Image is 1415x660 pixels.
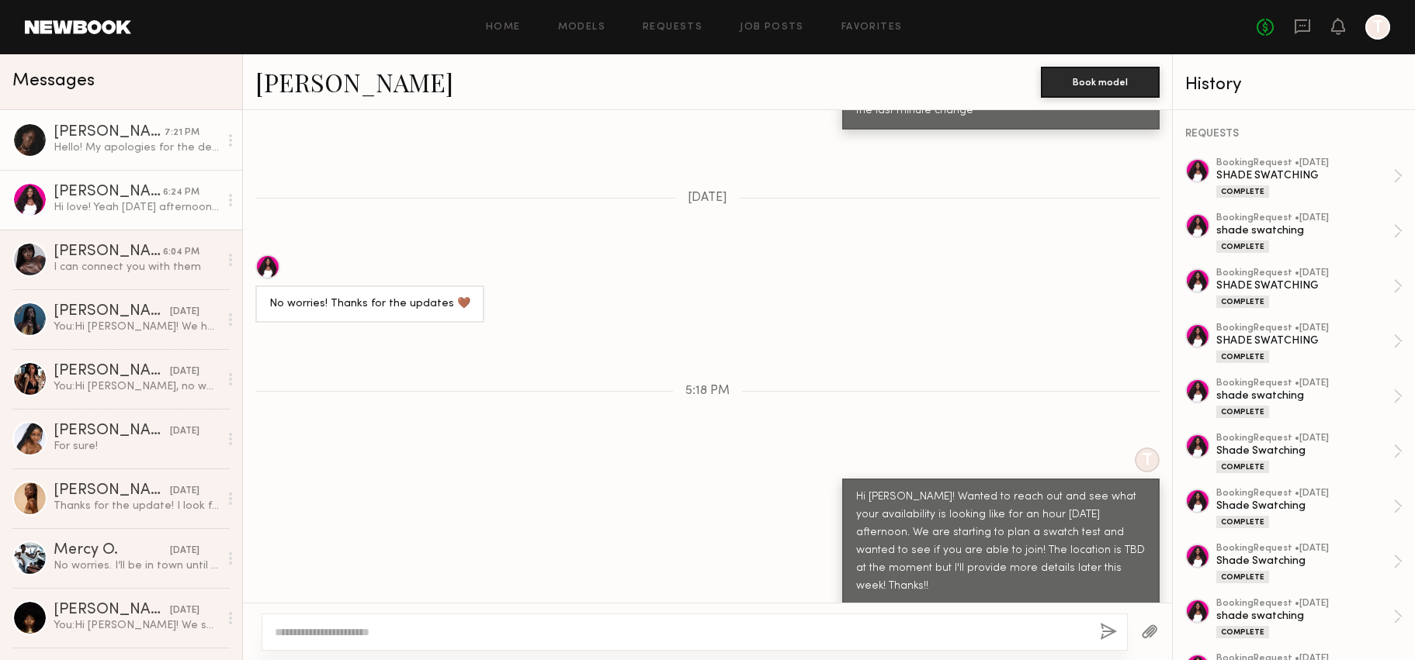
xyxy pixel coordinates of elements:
[856,489,1146,596] div: Hi [PERSON_NAME]! Wanted to reach out and see what your availability is looking like for an hour ...
[54,499,219,513] div: Thanks for the update! I look forward to hearing from you again 😊
[54,379,219,394] div: You: Hi [PERSON_NAME], no worries! We will reach back out for the next one.
[1216,406,1269,418] div: Complete
[54,439,219,454] div: For sure!
[1216,158,1393,168] div: booking Request • [DATE]
[1216,223,1393,238] div: shade swatching
[12,72,95,90] span: Messages
[54,244,163,260] div: [PERSON_NAME]
[558,22,605,33] a: Models
[841,22,903,33] a: Favorites
[1216,351,1269,363] div: Complete
[1216,489,1403,528] a: bookingRequest •[DATE]Shade SwatchingComplete
[1216,599,1393,609] div: booking Request • [DATE]
[1216,516,1269,528] div: Complete
[688,192,727,205] span: [DATE]
[1216,626,1269,638] div: Complete
[1216,378,1403,418] a: bookingRequest •[DATE]shade swatchingComplete
[486,22,521,33] a: Home
[1216,434,1403,473] a: bookingRequest •[DATE]Shade SwatchingComplete
[54,558,219,573] div: No worries. I’ll be in town until the 26th
[170,305,199,320] div: [DATE]
[1216,213,1403,253] a: bookingRequest •[DATE]shade swatchingComplete
[54,200,219,215] div: Hi love! Yeah [DATE] afternoon is good
[1216,333,1393,348] div: SHADE SWATCHING
[1216,323,1393,333] div: booking Request • [DATE]
[54,304,170,320] div: [PERSON_NAME]
[1216,461,1269,473] div: Complete
[1216,213,1393,223] div: booking Request • [DATE]
[54,140,219,155] div: Hello! My apologies for the delayed response. Unfortunately I was available [DATE] and completely...
[54,185,163,200] div: [PERSON_NAME]
[1216,571,1269,583] div: Complete
[170,365,199,379] div: [DATE]
[1216,185,1269,198] div: Complete
[54,364,170,379] div: [PERSON_NAME]
[163,185,199,200] div: 6:24 PM
[1216,554,1393,568] div: Shade Swatching
[269,295,470,313] div: No worries! Thanks for the updates 🤎
[1216,489,1393,499] div: booking Request • [DATE]
[1185,76,1403,94] div: History
[1216,544,1403,583] a: bookingRequest •[DATE]Shade SwatchingComplete
[1216,499,1393,513] div: Shade Swatching
[255,65,453,98] a: [PERSON_NAME]
[685,385,730,398] span: 5:18 PM
[1185,129,1403,140] div: REQUESTS
[165,126,199,140] div: 7:21 PM
[170,544,199,558] div: [DATE]
[740,22,804,33] a: Job Posts
[54,483,170,499] div: [PERSON_NAME]
[1216,168,1393,183] div: SHADE SWATCHING
[643,22,702,33] a: Requests
[1216,268,1393,278] div: booking Request • [DATE]
[1216,544,1393,554] div: booking Request • [DATE]
[1216,323,1403,363] a: bookingRequest •[DATE]SHADE SWATCHINGComplete
[1216,158,1403,198] a: bookingRequest •[DATE]SHADE SWATCHINGComplete
[1216,378,1393,389] div: booking Request • [DATE]
[54,618,219,633] div: You: Hi [PERSON_NAME]! We spoke too soon, we are no longer needing to conduct model swatching [DA...
[1365,15,1390,40] a: T
[1216,389,1393,403] div: shade swatching
[170,603,199,618] div: [DATE]
[54,320,219,334] div: You: Hi [PERSON_NAME]! We had to reschedule, so we will reach back out once we have a new date!
[163,245,199,260] div: 6:04 PM
[54,260,219,275] div: I can connect you with them
[54,423,170,439] div: [PERSON_NAME]
[1041,67,1160,98] button: Book model
[1041,74,1160,88] a: Book model
[170,424,199,439] div: [DATE]
[1216,278,1393,293] div: SHADE SWATCHING
[1216,268,1403,308] a: bookingRequest •[DATE]SHADE SWATCHINGComplete
[170,484,199,499] div: [DATE]
[54,603,170,618] div: [PERSON_NAME]
[1216,609,1393,624] div: shade swatching
[54,125,165,140] div: [PERSON_NAME]
[54,543,170,558] div: Mercy O.
[1216,444,1393,458] div: Shade Swatching
[1216,599,1403,638] a: bookingRequest •[DATE]shade swatchingComplete
[1216,240,1269,253] div: Complete
[1216,434,1393,444] div: booking Request • [DATE]
[1216,295,1269,308] div: Complete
